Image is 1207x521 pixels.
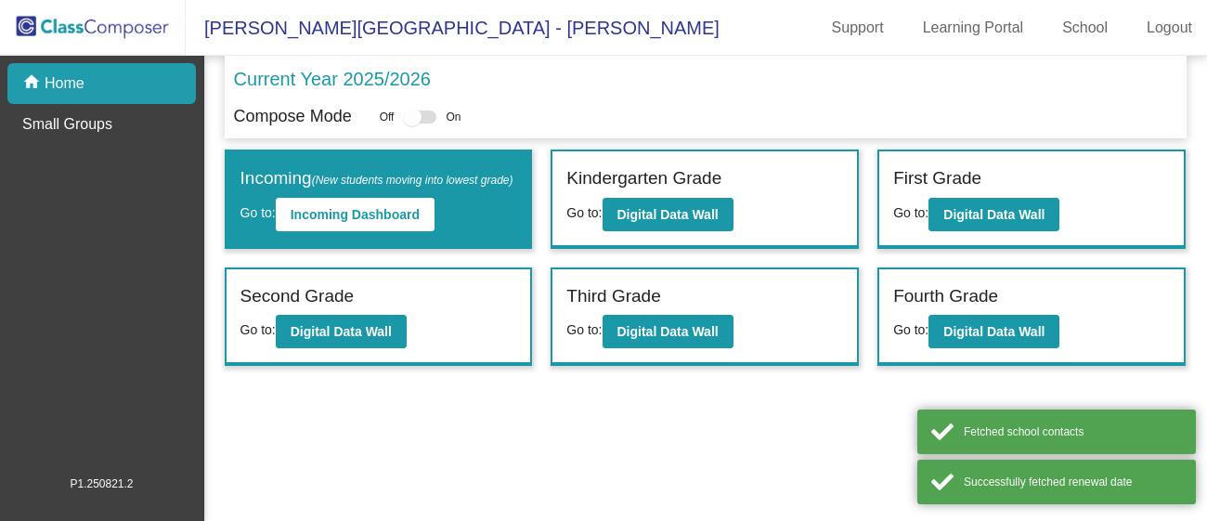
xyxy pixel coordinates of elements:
span: Go to: [893,205,928,220]
p: Small Groups [22,113,112,136]
button: Digital Data Wall [928,315,1059,348]
span: Off [380,109,395,125]
b: Digital Data Wall [291,324,392,339]
button: Incoming Dashboard [276,198,435,231]
label: Incoming [240,165,513,192]
p: Compose Mode [234,104,352,129]
div: Fetched school contacts [964,423,1182,440]
b: Digital Data Wall [617,324,719,339]
a: School [1047,13,1123,43]
span: Go to: [566,322,602,337]
button: Digital Data Wall [276,315,407,348]
p: Home [45,72,84,95]
b: Incoming Dashboard [291,207,420,222]
a: Learning Portal [908,13,1039,43]
label: Second Grade [240,283,355,310]
button: Digital Data Wall [603,198,733,231]
span: (New students moving into lowest grade) [312,174,513,187]
b: Digital Data Wall [943,324,1045,339]
button: Digital Data Wall [603,315,733,348]
label: Fourth Grade [893,283,998,310]
label: First Grade [893,165,981,192]
span: Go to: [240,322,276,337]
label: Third Grade [566,283,660,310]
mat-icon: home [22,72,45,95]
label: Kindergarten Grade [566,165,721,192]
div: Successfully fetched renewal date [964,474,1182,490]
span: Go to: [240,205,276,220]
span: Go to: [893,322,928,337]
button: Digital Data Wall [928,198,1059,231]
span: [PERSON_NAME][GEOGRAPHIC_DATA] - [PERSON_NAME] [186,13,720,43]
a: Support [817,13,899,43]
b: Digital Data Wall [617,207,719,222]
a: Logout [1132,13,1207,43]
span: On [446,109,461,125]
b: Digital Data Wall [943,207,1045,222]
span: Go to: [566,205,602,220]
p: Current Year 2025/2026 [234,65,431,93]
